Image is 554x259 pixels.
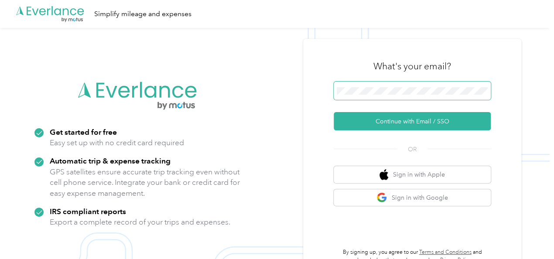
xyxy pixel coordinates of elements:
[50,217,230,228] p: Export a complete record of your trips and expenses.
[94,9,192,20] div: Simplify mileage and expenses
[373,60,451,72] h3: What's your email?
[50,207,126,216] strong: IRS compliant reports
[334,112,491,130] button: Continue with Email / SSO
[50,156,171,165] strong: Automatic trip & expense tracking
[50,167,240,199] p: GPS satellites ensure accurate trip tracking even without cell phone service. Integrate your bank...
[419,249,472,256] a: Terms and Conditions
[334,189,491,206] button: google logoSign in with Google
[50,127,117,136] strong: Get started for free
[397,145,427,154] span: OR
[50,137,184,148] p: Easy set up with no credit card required
[380,169,388,180] img: apple logo
[334,166,491,183] button: apple logoSign in with Apple
[376,192,387,203] img: google logo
